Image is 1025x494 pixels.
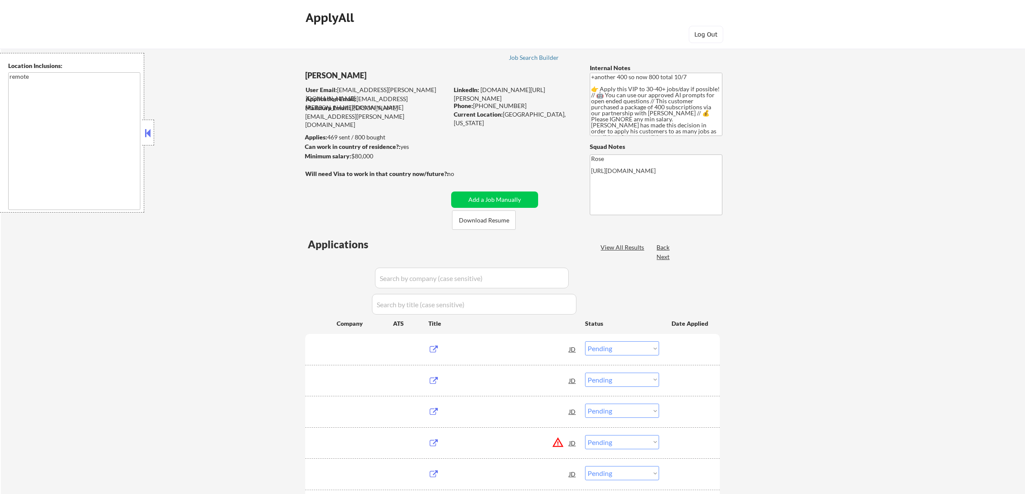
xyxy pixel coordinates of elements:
[672,319,709,328] div: Date Applied
[305,104,350,111] strong: Mailslurp Email:
[372,294,576,315] input: Search by title (case sensitive)
[656,253,670,261] div: Next
[305,170,449,177] strong: Will need Visa to work in that country now/future?:
[689,26,723,43] button: Log Out
[447,170,472,178] div: no
[305,142,446,151] div: yes
[568,373,577,388] div: JD
[509,54,559,63] a: Job Search Builder
[375,268,569,288] input: Search by company (case sensitive)
[568,404,577,419] div: JD
[452,210,516,230] button: Download Resume
[454,102,473,109] strong: Phone:
[568,466,577,482] div: JD
[454,110,576,127] div: [GEOGRAPHIC_DATA], [US_STATE]
[306,95,356,102] strong: Application Email:
[568,341,577,357] div: JD
[509,55,559,61] div: Job Search Builder
[305,104,448,129] div: [PERSON_NAME][EMAIL_ADDRESS][PERSON_NAME][DOMAIN_NAME]
[305,143,400,150] strong: Can work in country of residence?:
[590,64,722,72] div: Internal Notes
[585,315,659,331] div: Status
[305,152,448,161] div: $80,000
[305,133,327,141] strong: Applies:
[306,10,356,25] div: ApplyAll
[308,239,393,250] div: Applications
[305,70,482,81] div: [PERSON_NAME]
[8,62,141,70] div: Location Inclusions:
[305,152,351,160] strong: Minimum salary:
[590,142,722,151] div: Squad Notes
[454,102,576,110] div: [PHONE_NUMBER]
[454,86,479,93] strong: LinkedIn:
[337,319,393,328] div: Company
[393,319,428,328] div: ATS
[568,435,577,451] div: JD
[656,243,670,252] div: Back
[306,86,337,93] strong: User Email:
[454,111,503,118] strong: Current Location:
[454,86,545,102] a: [DOMAIN_NAME][URL][PERSON_NAME]
[601,243,647,252] div: View All Results
[306,95,448,111] div: [EMAIL_ADDRESS][PERSON_NAME][DOMAIN_NAME]
[451,191,538,208] button: Add a Job Manually
[428,319,577,328] div: Title
[305,133,448,142] div: 469 sent / 800 bought
[552,436,564,448] button: warning_amber
[306,86,448,102] div: [EMAIL_ADDRESS][PERSON_NAME][DOMAIN_NAME]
